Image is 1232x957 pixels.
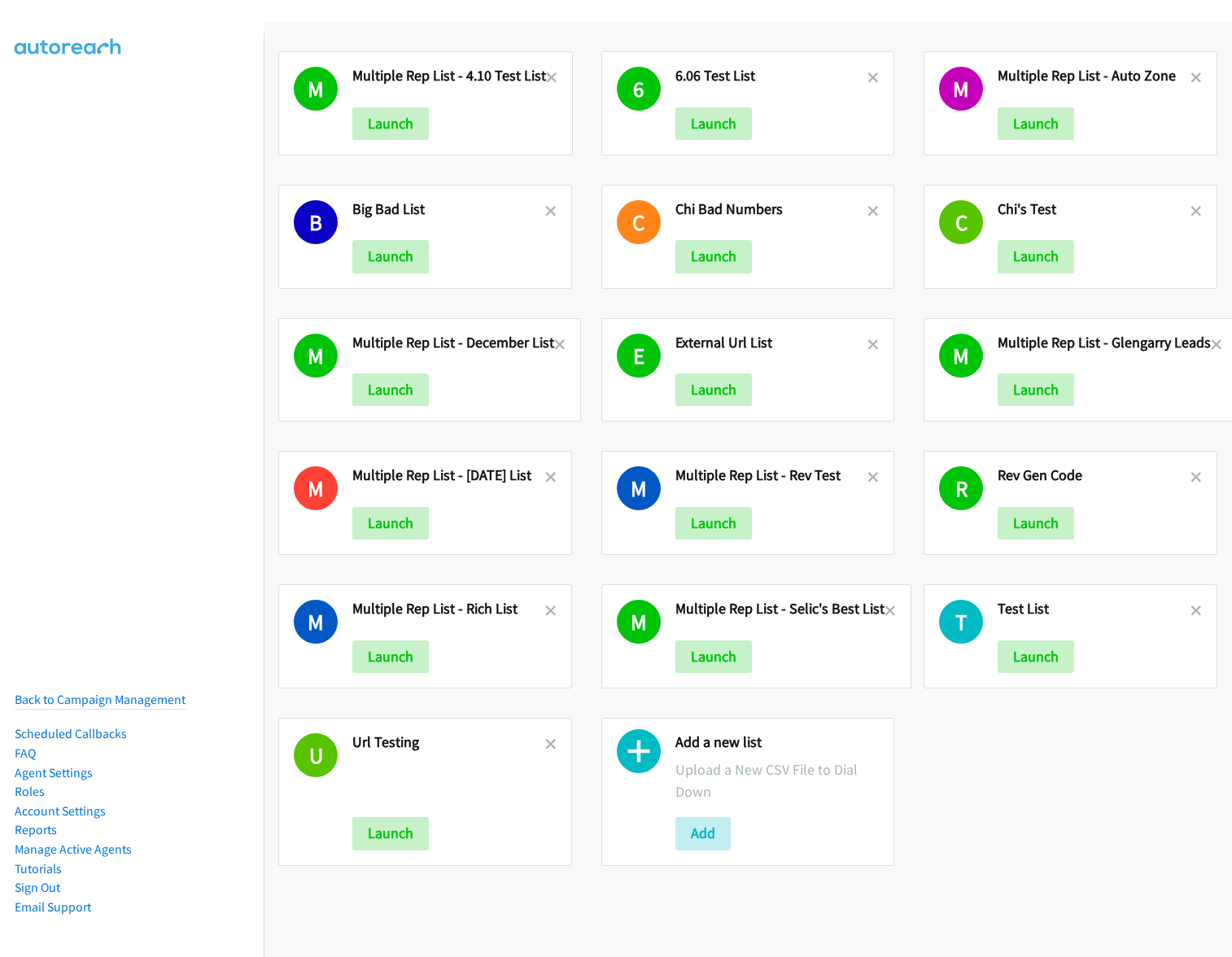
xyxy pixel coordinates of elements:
a: Back to Campaign Management [15,692,186,707]
button: Launch [675,240,752,273]
button: Launch [998,640,1074,673]
h2: Multiple Rep List - Selic's Best List [675,600,885,618]
button: Launch [998,374,1074,406]
button: Launch [998,507,1074,540]
p: Upload a New CSV File to Dial Down [675,758,880,802]
button: Add [675,817,731,850]
a: Agent Settings [15,765,93,780]
h1: C [617,200,661,244]
h2: Multiple Rep List - 4.10 Test List [352,67,546,85]
h2: Multiple Rep List - Rev Test [675,466,868,485]
h1: U [294,733,338,777]
h2: Rev Gen Code [998,466,1190,485]
h2: Big Bad List [352,200,545,219]
h2: Add a new list [675,733,880,752]
button: Launch [675,507,752,540]
h2: Chi Bad Numbers [675,200,868,219]
button: Launch [352,640,429,673]
button: Launch [675,640,752,673]
a: Scheduled Callbacks [15,726,127,741]
h1: M [294,334,338,378]
h1: M [939,334,983,378]
h2: Multiple Rep List - Rich List [352,600,545,618]
h1: T [939,600,983,644]
button: Launch [352,107,429,140]
h1: 6 [617,67,661,111]
a: FAQ [15,745,36,761]
h2: Test List [998,600,1190,618]
h1: M [294,67,338,111]
button: Launch [352,240,429,273]
a: Account Settings [15,803,106,819]
h2: 6.06 Test List [675,67,868,85]
a: Reports [15,822,57,837]
a: Sign Out [15,880,60,895]
h2: Multiple Rep List - [DATE] List [352,466,545,485]
h1: M [939,67,983,111]
h2: Chi's Test [998,200,1190,219]
h2: Multiple Rep List - December List [352,334,554,352]
h1: M [617,600,661,644]
button: Launch [998,107,1074,140]
h1: B [294,200,338,244]
a: Roles [15,784,45,799]
a: Tutorials [15,861,62,876]
h1: E [617,334,661,378]
button: Launch [675,107,752,140]
button: Launch [998,240,1074,273]
a: Manage Active Agents [15,841,132,857]
h1: M [617,466,661,510]
h1: R [939,466,983,510]
h1: C [939,200,983,244]
button: Launch [675,374,752,406]
button: Launch [352,817,429,850]
h2: Multiple Rep List - Glengarry Leads [998,334,1211,352]
h1: M [294,600,338,644]
button: Launch [352,507,429,540]
a: Email Support [15,899,91,915]
h2: Multiple Rep List - Auto Zone [998,67,1190,85]
button: Launch [352,374,429,406]
h2: External Url List [675,334,868,352]
h1: M [294,466,338,510]
h2: Url Testing [352,733,545,752]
